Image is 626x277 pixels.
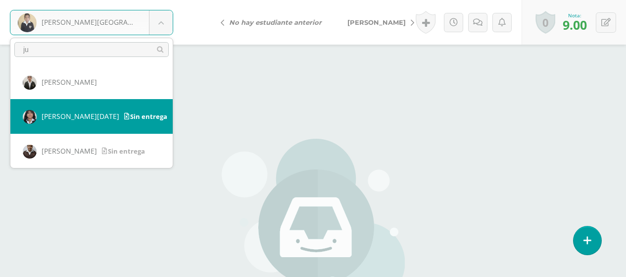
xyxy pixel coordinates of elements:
span: Sin entrega [102,147,145,156]
span: [PERSON_NAME] [42,146,97,156]
img: 0a6caf2b6e01f985dc83393c889565e0.png [23,110,37,124]
img: 42cd103e1aea9546ad37d20f40360d1a.png [23,145,37,159]
span: [PERSON_NAME] [42,77,97,87]
span: [PERSON_NAME][DATE] [42,111,119,121]
img: 6cfeb4c63ff66e7e1eaee5da358b7991.png [23,76,37,90]
span: Sin entrega [124,112,167,121]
